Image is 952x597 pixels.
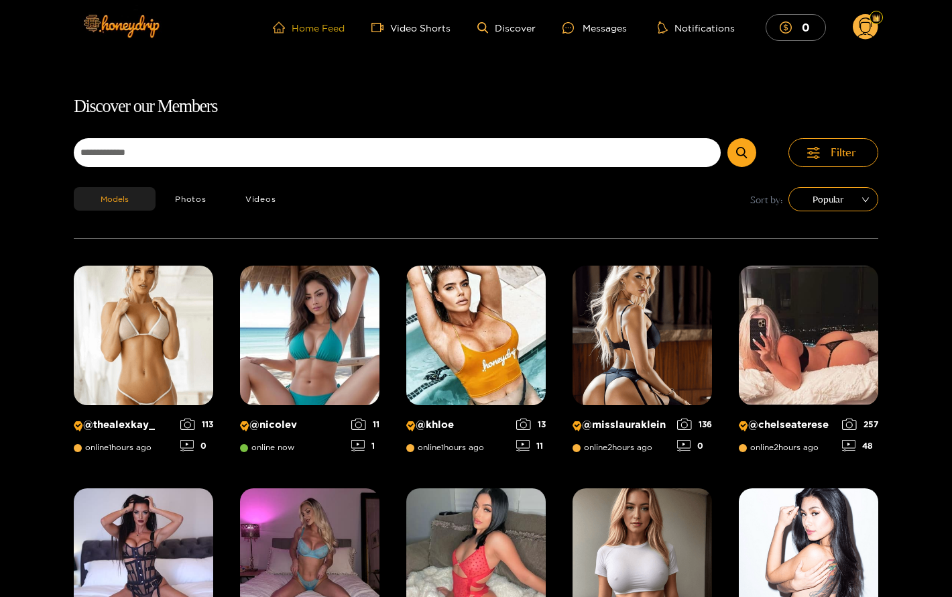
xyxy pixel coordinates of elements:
[573,419,670,431] p: @ misslauraklein
[872,14,880,22] img: Fan Level
[371,21,451,34] a: Video Shorts
[477,22,536,34] a: Discover
[240,266,379,462] a: Creator Profile Image: nicolev@nicolevonline now111
[351,419,379,430] div: 11
[74,443,152,452] span: online 1 hours ago
[351,440,379,451] div: 1
[780,21,798,34] span: dollar
[240,443,294,452] span: online now
[74,93,878,121] h1: Discover our Members
[240,419,345,431] p: @ nicolev
[406,266,546,405] img: Creator Profile Image: khloe
[739,443,819,452] span: online 2 hours ago
[74,266,213,405] img: Creator Profile Image: thealexkay_
[516,419,546,430] div: 13
[406,266,546,462] a: Creator Profile Image: khloe@khloeonline1hours ago1311
[74,419,174,431] p: @ thealexkay_
[562,20,627,36] div: Messages
[788,187,878,211] div: sort
[798,189,868,209] span: Popular
[750,192,783,207] span: Sort by:
[677,419,712,430] div: 136
[573,443,652,452] span: online 2 hours ago
[180,419,213,430] div: 113
[156,187,226,211] button: Photos
[406,419,510,431] p: @ khloe
[406,443,484,452] span: online 1 hours ago
[800,20,812,34] mark: 0
[371,21,390,34] span: video-camera
[240,266,379,405] img: Creator Profile Image: nicolev
[273,21,292,34] span: home
[842,419,878,430] div: 257
[677,440,712,451] div: 0
[739,419,835,431] p: @ chelseaterese
[739,266,878,462] a: Creator Profile Image: chelseaterese@chelseatereseonline2hours ago25748
[842,440,878,451] div: 48
[180,440,213,451] div: 0
[788,138,878,167] button: Filter
[573,266,712,462] a: Creator Profile Image: misslauraklein@misslaurakleinonline2hours ago1360
[654,21,739,34] button: Notifications
[74,187,156,211] button: Models
[727,138,756,167] button: Submit Search
[739,266,878,405] img: Creator Profile Image: chelseaterese
[273,21,345,34] a: Home Feed
[831,145,856,160] span: Filter
[766,14,826,40] button: 0
[226,187,296,211] button: Videos
[74,266,213,462] a: Creator Profile Image: thealexkay_@thealexkay_online1hours ago1130
[516,440,546,451] div: 11
[573,266,712,405] img: Creator Profile Image: misslauraklein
